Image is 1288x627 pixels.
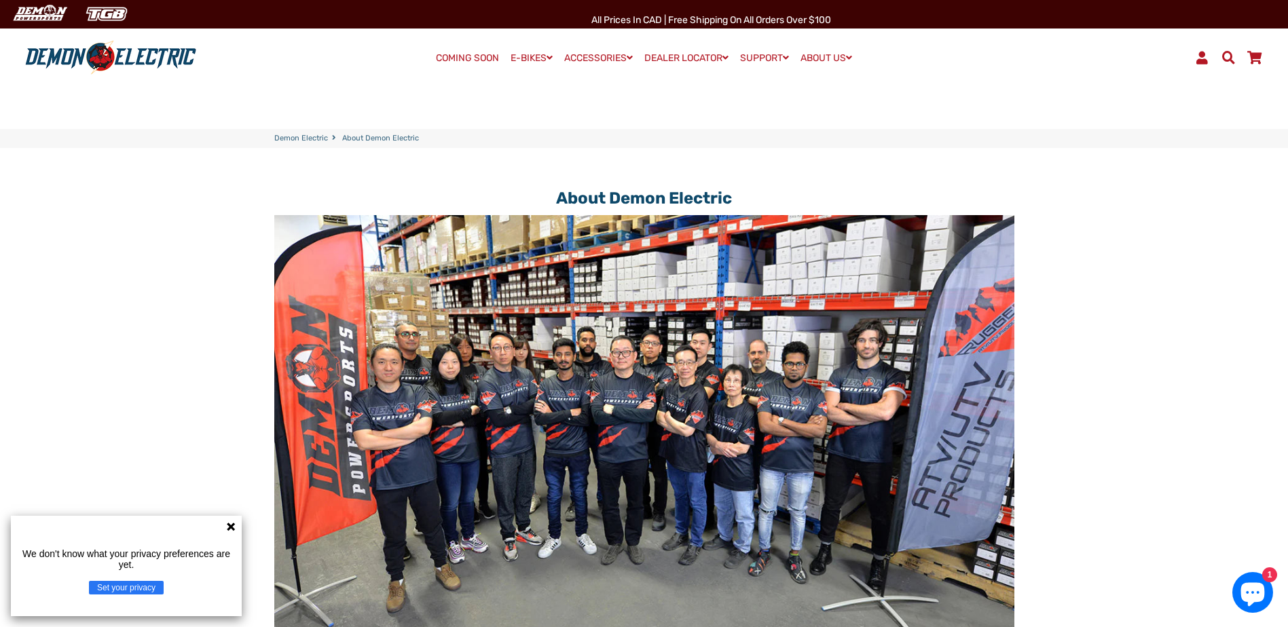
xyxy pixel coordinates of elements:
[274,189,1014,208] h1: About Demon Electric
[274,133,328,145] a: Demon Electric
[640,48,733,68] a: DEALER LOCATOR
[16,548,236,570] p: We don't know what your privacy preferences are yet.
[7,3,72,25] img: Demon Electric
[796,48,857,68] a: ABOUT US
[1228,572,1277,616] inbox-online-store-chat: Shopify online store chat
[591,14,831,26] span: All Prices in CAD | Free shipping on all orders over $100
[89,581,164,594] button: Set your privacy
[506,48,557,68] a: E-BIKES
[20,40,201,75] img: Demon Electric logo
[431,49,504,68] a: COMING SOON
[79,3,134,25] img: TGB Canada
[735,48,794,68] a: SUPPORT
[342,133,419,145] span: About Demon Electric
[559,48,638,68] a: ACCESSORIES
